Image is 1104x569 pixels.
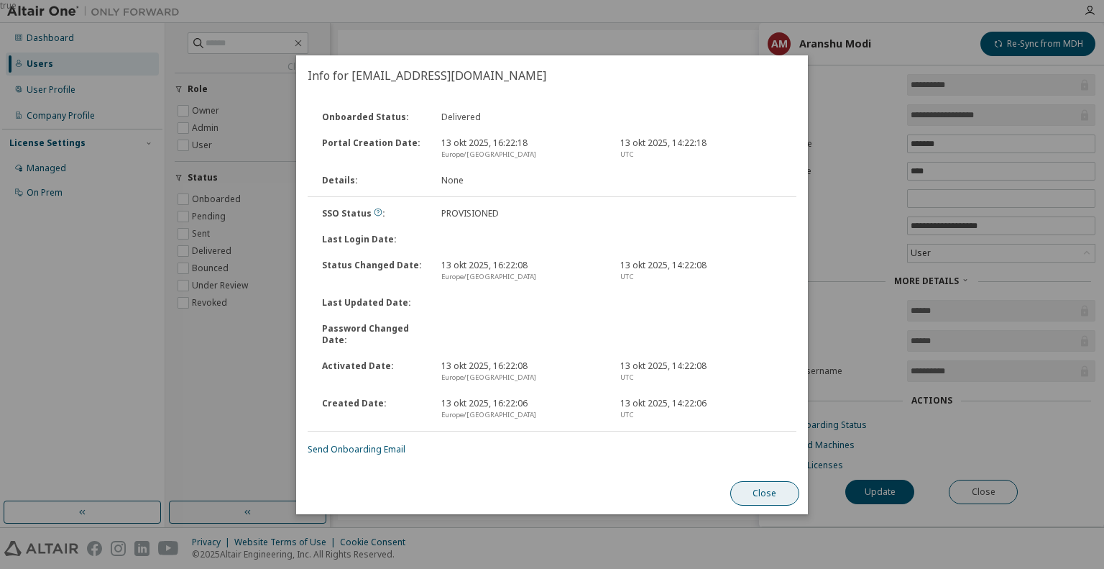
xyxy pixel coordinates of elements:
[313,234,433,245] div: Last Login Date :
[313,111,433,123] div: Onboarded Status :
[441,372,603,383] div: Europe/[GEOGRAPHIC_DATA]
[612,260,791,283] div: 13 okt 2025, 14:22:08
[296,55,808,96] h2: Info for [EMAIL_ADDRESS][DOMAIN_NAME]
[441,149,603,160] div: Europe/[GEOGRAPHIC_DATA]
[313,398,433,421] div: Created Date :
[313,137,433,160] div: Portal Creation Date :
[730,481,799,506] button: Close
[433,360,612,383] div: 13 okt 2025, 16:22:08
[433,260,612,283] div: 13 okt 2025, 16:22:08
[313,360,433,383] div: Activated Date :
[612,360,791,383] div: 13 okt 2025, 14:22:08
[433,111,612,123] div: Delivered
[308,443,405,455] a: Send Onboarding Email
[313,323,433,346] div: Password Changed Date :
[620,372,782,383] div: UTC
[433,175,612,186] div: None
[433,137,612,160] div: 13 okt 2025, 16:22:18
[620,409,782,421] div: UTC
[313,297,433,309] div: Last Updated Date :
[441,409,603,421] div: Europe/[GEOGRAPHIC_DATA]
[313,208,433,219] div: SSO Status :
[620,149,782,160] div: UTC
[441,271,603,283] div: Europe/[GEOGRAPHIC_DATA]
[313,175,433,186] div: Details :
[433,208,612,219] div: PROVISIONED
[612,398,791,421] div: 13 okt 2025, 14:22:06
[612,137,791,160] div: 13 okt 2025, 14:22:18
[433,398,612,421] div: 13 okt 2025, 16:22:06
[313,260,433,283] div: Status Changed Date :
[620,271,782,283] div: UTC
